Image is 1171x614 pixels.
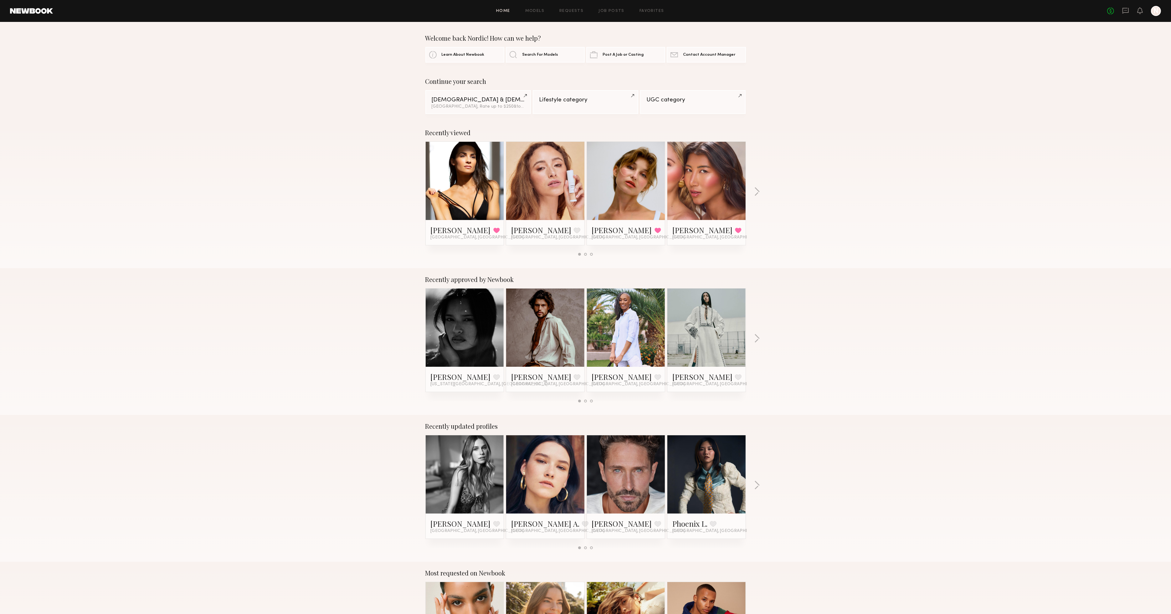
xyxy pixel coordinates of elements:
[592,529,685,534] span: [GEOGRAPHIC_DATA], [GEOGRAPHIC_DATA]
[431,235,524,240] span: [GEOGRAPHIC_DATA], [GEOGRAPHIC_DATA]
[640,90,746,114] a: UGC category
[431,382,548,387] span: [US_STATE][GEOGRAPHIC_DATA], [GEOGRAPHIC_DATA]
[683,53,735,57] span: Contact Account Manager
[522,53,558,57] span: Search For Models
[431,225,491,235] a: [PERSON_NAME]
[496,9,510,13] a: Home
[511,235,604,240] span: [GEOGRAPHIC_DATA], [GEOGRAPHIC_DATA]
[431,372,491,382] a: [PERSON_NAME]
[425,276,746,283] div: Recently approved by Newbook
[672,225,732,235] a: [PERSON_NAME]
[592,519,652,529] a: [PERSON_NAME]
[432,97,525,103] div: [DEMOGRAPHIC_DATA] & [DEMOGRAPHIC_DATA] Models
[672,372,732,382] a: [PERSON_NAME]
[559,9,583,13] a: Requests
[425,569,746,577] div: Most requested on Newbook
[514,105,541,109] span: & 1 other filter
[667,47,746,63] a: Contact Account Manager
[525,9,544,13] a: Models
[442,53,485,57] span: Learn About Newbook
[533,90,638,114] a: Lifestyle category
[592,382,685,387] span: [GEOGRAPHIC_DATA], [GEOGRAPHIC_DATA]
[425,422,746,430] div: Recently updated profiles
[425,34,746,42] div: Welcome back Nordic! How can we help?
[672,519,707,529] a: Phoenix L.
[511,529,604,534] span: [GEOGRAPHIC_DATA], [GEOGRAPHIC_DATA]
[639,9,664,13] a: Favorites
[431,519,491,529] a: [PERSON_NAME]
[425,78,746,85] div: Continue your search
[1151,6,1161,16] a: N
[646,97,739,103] div: UGC category
[425,47,504,63] a: Learn About Newbook
[592,225,652,235] a: [PERSON_NAME]
[432,105,525,109] div: [GEOGRAPHIC_DATA], Rate up to $250
[592,372,652,382] a: [PERSON_NAME]
[511,225,571,235] a: [PERSON_NAME]
[511,372,571,382] a: [PERSON_NAME]
[603,53,644,57] span: Post A Job or Casting
[672,529,766,534] span: [GEOGRAPHIC_DATA], [GEOGRAPHIC_DATA]
[672,235,766,240] span: [GEOGRAPHIC_DATA], [GEOGRAPHIC_DATA]
[425,129,746,136] div: Recently viewed
[672,382,766,387] span: [GEOGRAPHIC_DATA], [GEOGRAPHIC_DATA]
[425,90,531,114] a: [DEMOGRAPHIC_DATA] & [DEMOGRAPHIC_DATA] Models[GEOGRAPHIC_DATA], Rate up to $250&1other filter
[431,529,524,534] span: [GEOGRAPHIC_DATA], [GEOGRAPHIC_DATA]
[586,47,665,63] a: Post A Job or Casting
[592,235,685,240] span: [GEOGRAPHIC_DATA], [GEOGRAPHIC_DATA]
[539,97,632,103] div: Lifestyle category
[506,47,585,63] a: Search For Models
[511,519,579,529] a: [PERSON_NAME] A.
[598,9,624,13] a: Job Posts
[511,382,604,387] span: [GEOGRAPHIC_DATA], [GEOGRAPHIC_DATA]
